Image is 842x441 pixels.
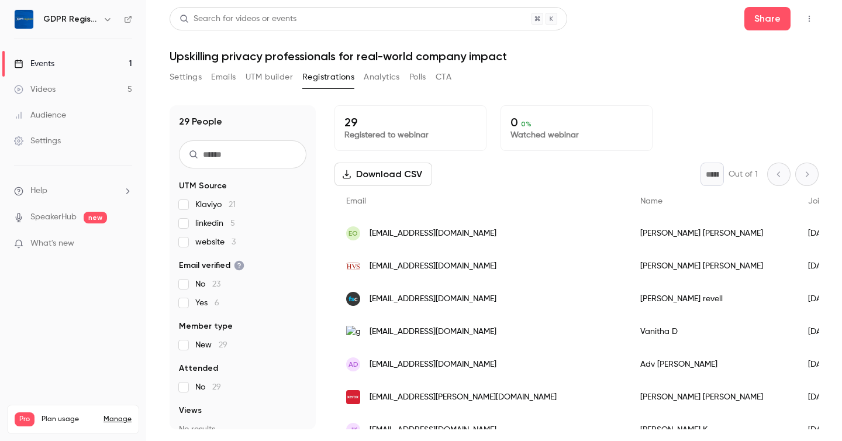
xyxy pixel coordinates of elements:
img: GDPR Register [15,10,33,29]
span: [EMAIL_ADDRESS][DOMAIN_NAME] [370,228,496,240]
span: website [195,236,236,248]
span: Views [179,405,202,416]
p: Registered to webinar [344,129,477,141]
img: xerox.com [346,390,360,404]
div: Adv [PERSON_NAME] [629,348,796,381]
div: [PERSON_NAME] [PERSON_NAME] [629,250,796,282]
span: 0 % [521,120,532,128]
span: What's new [30,237,74,250]
img: greateasternlife.com [346,326,360,338]
span: 29 [212,383,221,391]
span: [EMAIL_ADDRESS][DOMAIN_NAME] [370,424,496,436]
a: Manage [103,415,132,424]
span: AD [348,359,358,370]
p: 0 [510,115,643,129]
span: 6 [215,299,219,307]
button: Share [744,7,791,30]
span: [EMAIL_ADDRESS][DOMAIN_NAME] [370,293,496,305]
button: Registrations [302,68,354,87]
div: Search for videos or events [180,13,296,25]
span: No [195,278,220,290]
span: Pro [15,412,34,426]
span: eo [348,228,358,239]
span: [EMAIL_ADDRESS][PERSON_NAME][DOMAIN_NAME] [370,391,557,404]
span: No [195,381,221,393]
span: Member type [179,321,233,332]
button: CTA [436,68,451,87]
button: Emails [211,68,236,87]
span: JK [349,425,357,435]
span: Yes [195,297,219,309]
p: Out of 1 [729,168,758,180]
div: [PERSON_NAME] [PERSON_NAME] [629,217,796,250]
button: UTM builder [246,68,293,87]
span: Help [30,185,47,197]
div: Events [14,58,54,70]
span: [EMAIL_ADDRESS][DOMAIN_NAME] [370,326,496,338]
span: UTM Source [179,180,227,192]
li: help-dropdown-opener [14,185,132,197]
p: No results [179,423,306,435]
button: Analytics [364,68,400,87]
span: New [195,339,227,351]
div: Audience [14,109,66,121]
span: [EMAIL_ADDRESS][DOMAIN_NAME] [370,359,496,371]
span: new [84,212,107,223]
h1: Upskilling privacy professionals for real-world company impact [170,49,819,63]
div: Settings [14,135,61,147]
span: 5 [230,219,235,228]
span: 3 [232,238,236,246]
span: Name [640,197,662,205]
span: Klaviyo [195,199,236,211]
span: 23 [212,280,220,288]
span: 29 [219,341,227,349]
a: SpeakerHub [30,211,77,223]
img: hvs.com [346,259,360,273]
span: Email [346,197,366,205]
span: Attended [179,363,218,374]
button: Polls [409,68,426,87]
div: Vanitha D [629,315,796,348]
h6: GDPR Register [43,13,98,25]
h1: 29 People [179,115,222,129]
button: Settings [170,68,202,87]
img: fmconsult.co.uk [346,292,360,306]
span: 21 [229,201,236,209]
span: linkedin [195,218,235,229]
button: Download CSV [334,163,432,186]
div: Videos [14,84,56,95]
p: Watched webinar [510,129,643,141]
span: [EMAIL_ADDRESS][DOMAIN_NAME] [370,260,496,273]
div: [PERSON_NAME] revell [629,282,796,315]
span: Plan usage [42,415,96,424]
div: [PERSON_NAME] [PERSON_NAME] [629,381,796,414]
p: 29 [344,115,477,129]
span: Email verified [179,260,244,271]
